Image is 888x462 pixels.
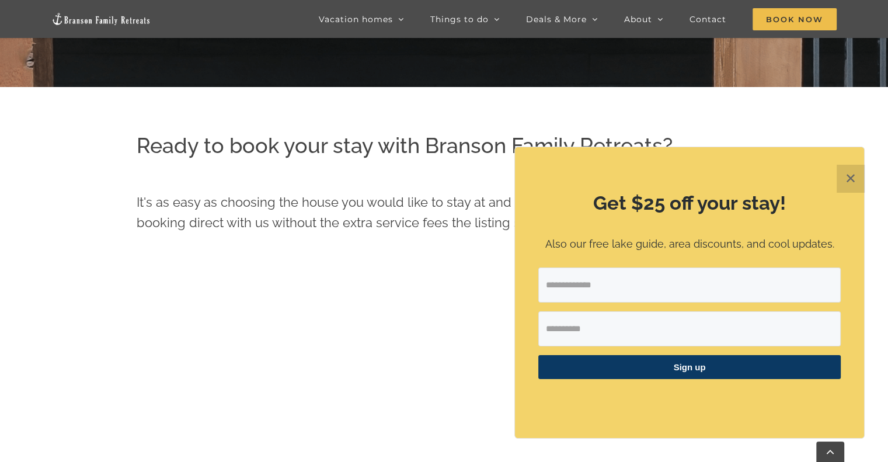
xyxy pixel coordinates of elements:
[753,8,837,30] span: Book Now
[538,394,841,406] p: ​
[51,12,151,26] img: Branson Family Retreats Logo
[538,355,841,379] button: Sign up
[624,15,652,23] span: About
[689,15,726,23] span: Contact
[137,192,751,233] p: It's as easy as choosing the house you would like to stay at and entering your dates. Save money ...
[430,15,489,23] span: Things to do
[538,190,841,217] h2: Get $25 off your stay!
[319,15,393,23] span: Vacation homes
[538,268,841,303] input: Email Address
[538,236,841,253] p: Also our free lake guide, area discounts, and cool updates.
[538,311,841,346] input: First Name
[837,165,865,193] button: Close
[526,15,587,23] span: Deals & More
[137,131,751,160] h2: Ready to book your stay with Branson Family Retreats?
